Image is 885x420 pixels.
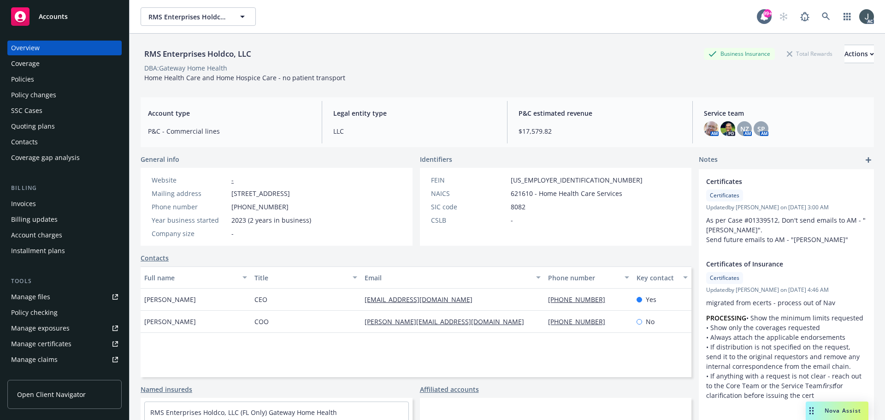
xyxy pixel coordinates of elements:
[7,212,122,227] a: Billing updates
[11,150,80,165] div: Coverage gap analysis
[7,305,122,320] a: Policy checking
[11,337,71,351] div: Manage certificates
[251,266,361,289] button: Title
[7,277,122,286] div: Tools
[7,119,122,134] a: Quoting plans
[17,390,86,399] span: Open Client Navigator
[11,368,54,383] div: Manage BORs
[7,352,122,367] a: Manage claims
[231,189,290,198] span: [STREET_ADDRESS]
[144,317,196,326] span: [PERSON_NAME]
[7,103,122,118] a: SSC Cases
[863,154,874,166] a: add
[757,124,765,134] span: SP
[548,317,613,326] a: [PHONE_NUMBER]
[144,73,345,82] span: Home Health Care and Home Hospice Care - no patient transport
[544,266,632,289] button: Phone number
[152,202,228,212] div: Phone number
[11,119,55,134] div: Quoting plans
[844,45,874,63] button: Actions
[431,189,507,198] div: NAICS
[11,41,40,55] div: Overview
[633,266,691,289] button: Key contact
[152,215,228,225] div: Year business started
[431,215,507,225] div: CSLB
[333,108,496,118] span: Legal entity type
[838,7,856,26] a: Switch app
[704,108,867,118] span: Service team
[420,154,452,164] span: Identifiers
[333,126,496,136] span: LLC
[706,177,843,186] span: Certificates
[141,7,256,26] button: RMS Enterprises Holdco, LLC
[706,203,867,212] span: Updated by [PERSON_NAME] on [DATE] 3:00 AM
[11,56,40,71] div: Coverage
[11,103,42,118] div: SSC Cases
[11,196,36,211] div: Invoices
[152,189,228,198] div: Mailing address
[763,9,772,18] div: 99+
[7,196,122,211] a: Invoices
[148,12,228,22] span: RMS Enterprises Holdco, LLC
[141,266,251,289] button: Full name
[806,402,817,420] div: Drag to move
[152,175,228,185] div: Website
[7,368,122,383] a: Manage BORs
[7,321,122,336] a: Manage exposures
[365,273,531,283] div: Email
[7,243,122,258] a: Installment plans
[254,317,269,326] span: COO
[7,4,122,30] a: Accounts
[152,229,228,238] div: Company size
[11,212,58,227] div: Billing updates
[796,7,814,26] a: Report a Bug
[7,228,122,243] a: Account charges
[637,273,678,283] div: Key contact
[144,273,237,283] div: Full name
[704,48,775,59] div: Business Insurance
[144,63,227,73] div: DBA: Gateway Home Health
[511,189,622,198] span: 621610 - Home Health Care Services
[365,295,480,304] a: [EMAIL_ADDRESS][DOMAIN_NAME]
[646,317,655,326] span: No
[859,9,874,24] img: photo
[806,402,868,420] button: Nova Assist
[699,154,718,166] span: Notes
[11,228,62,243] div: Account charges
[706,298,867,308] p: migrated from ecerts - process out of Nav
[7,290,122,304] a: Manage files
[548,273,619,283] div: Phone number
[511,215,513,225] span: -
[148,126,311,136] span: P&C - Commercial lines
[7,150,122,165] a: Coverage gap analysis
[706,313,867,400] p: • Show the minimum limits requested • Show only the coverages requested • Always attach the appli...
[7,183,122,193] div: Billing
[144,295,196,304] span: [PERSON_NAME]
[740,124,749,134] span: NZ
[254,295,267,304] span: CEO
[141,48,255,60] div: RMS Enterprises Holdco, LLC
[141,253,169,263] a: Contacts
[11,321,70,336] div: Manage exposures
[7,41,122,55] a: Overview
[646,295,656,304] span: Yes
[511,202,525,212] span: 8082
[706,286,867,294] span: Updated by [PERSON_NAME] on [DATE] 4:46 AM
[7,135,122,149] a: Contacts
[141,385,192,394] a: Named insureds
[431,175,507,185] div: FEIN
[706,215,867,244] p: As per Case #01339512, Don't send emails to AM - "[PERSON_NAME]". Send future emails to AM - "[PE...
[7,88,122,102] a: Policy changes
[231,229,234,238] span: -
[7,72,122,87] a: Policies
[11,305,58,320] div: Policy checking
[519,108,681,118] span: P&C estimated revenue
[231,215,311,225] span: 2023 (2 years in business)
[704,121,719,136] img: photo
[706,314,746,322] strong: PROCESSING
[699,169,874,252] div: CertificatesCertificatesUpdatedby [PERSON_NAME] on [DATE] 3:00 AMAs per Case #01339512, Don't sen...
[254,273,347,283] div: Title
[39,13,68,20] span: Accounts
[11,72,34,87] div: Policies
